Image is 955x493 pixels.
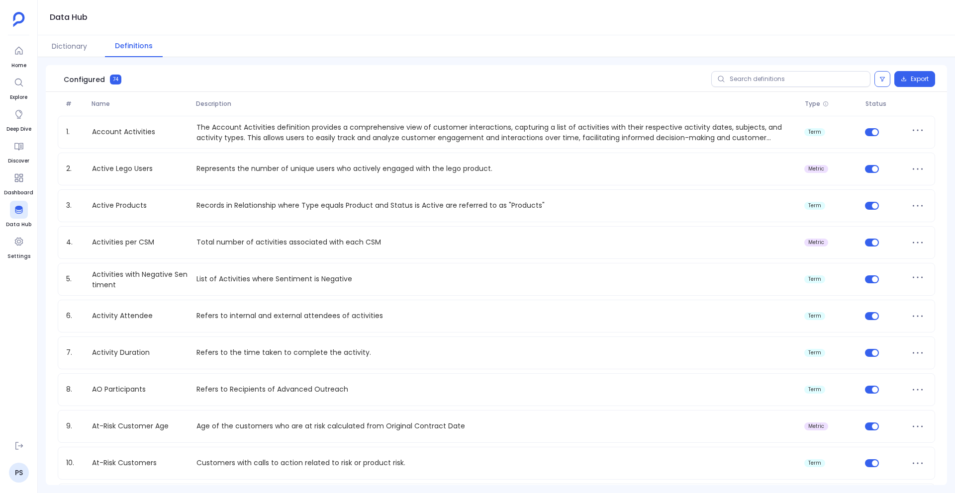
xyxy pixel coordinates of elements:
span: 1. [62,127,88,137]
span: Status [861,100,905,108]
a: Activities per CSM [88,237,158,247]
span: 5. [62,274,88,284]
span: Home [10,62,28,70]
span: metric [808,240,824,246]
a: Explore [10,74,28,101]
a: Activities with Negative Sentiment [88,269,192,289]
span: term [808,387,821,393]
p: Customers with calls to action related to risk or product risk. [192,458,800,468]
span: Explore [10,93,28,101]
input: Search definitions [711,71,870,87]
span: term [808,276,821,282]
p: The Account Activities definition provides a comprehensive view of customer interactions, capturi... [192,122,800,142]
span: Export [911,75,929,83]
p: Refers to Recipients of Advanced Outreach [192,384,800,395]
p: List of Activities where Sentiment is Negative [192,274,800,284]
a: At-Risk Customers [88,458,161,468]
span: Discover [8,157,29,165]
span: 7. [62,347,88,358]
span: Dashboard [4,189,33,197]
a: Dashboard [4,169,33,197]
span: Type [805,100,820,108]
span: 2. [62,164,88,174]
span: 6. [62,311,88,321]
span: Settings [7,252,30,260]
a: PS [9,463,29,483]
a: Activity Duration [88,347,154,358]
img: petavue logo [13,12,25,27]
a: Account Activities [88,127,159,137]
h1: Data Hub [50,10,88,24]
span: 74 [110,75,121,84]
a: AO Participants [88,384,150,395]
span: Description [192,100,801,108]
p: Records in Relationship where Type equals Product and Status is Active are referred to as "Products" [192,200,800,211]
a: Settings [7,233,30,260]
span: Deep Dive [6,125,31,133]
span: term [808,129,821,135]
span: 8. [62,384,88,395]
span: Data Hub [6,221,31,229]
button: Export [894,71,935,87]
a: Deep Dive [6,105,31,133]
span: 10. [62,458,88,468]
span: 3. [62,200,88,211]
span: Name [88,100,192,108]
a: Activity Attendee [88,311,157,321]
button: Definitions [105,35,163,57]
p: Represents the number of unique users who actively engaged with the lego product. [192,164,800,174]
a: Active Products [88,200,151,211]
span: term [808,203,821,209]
span: 4. [62,237,88,247]
span: term [808,350,821,356]
a: Active Lego Users [88,164,157,174]
p: Age of the customers who are at risk calculated from Original Contract Date [192,421,800,431]
p: Refers to internal and external attendees of activities [192,311,800,321]
p: Refers to the time taken to complete the activity. [192,347,800,358]
a: At-Risk Customer Age [88,421,173,431]
a: Home [10,42,28,70]
button: Dictionary [42,35,97,57]
a: Discover [8,137,29,165]
p: Total number of activities associated with each CSM [192,237,800,247]
span: term [808,460,821,466]
span: # [62,100,88,108]
span: term [808,313,821,319]
span: metric [808,166,824,172]
a: Data Hub [6,201,31,229]
span: metric [808,423,824,429]
span: Configured [64,75,105,84]
span: 9. [62,421,88,431]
